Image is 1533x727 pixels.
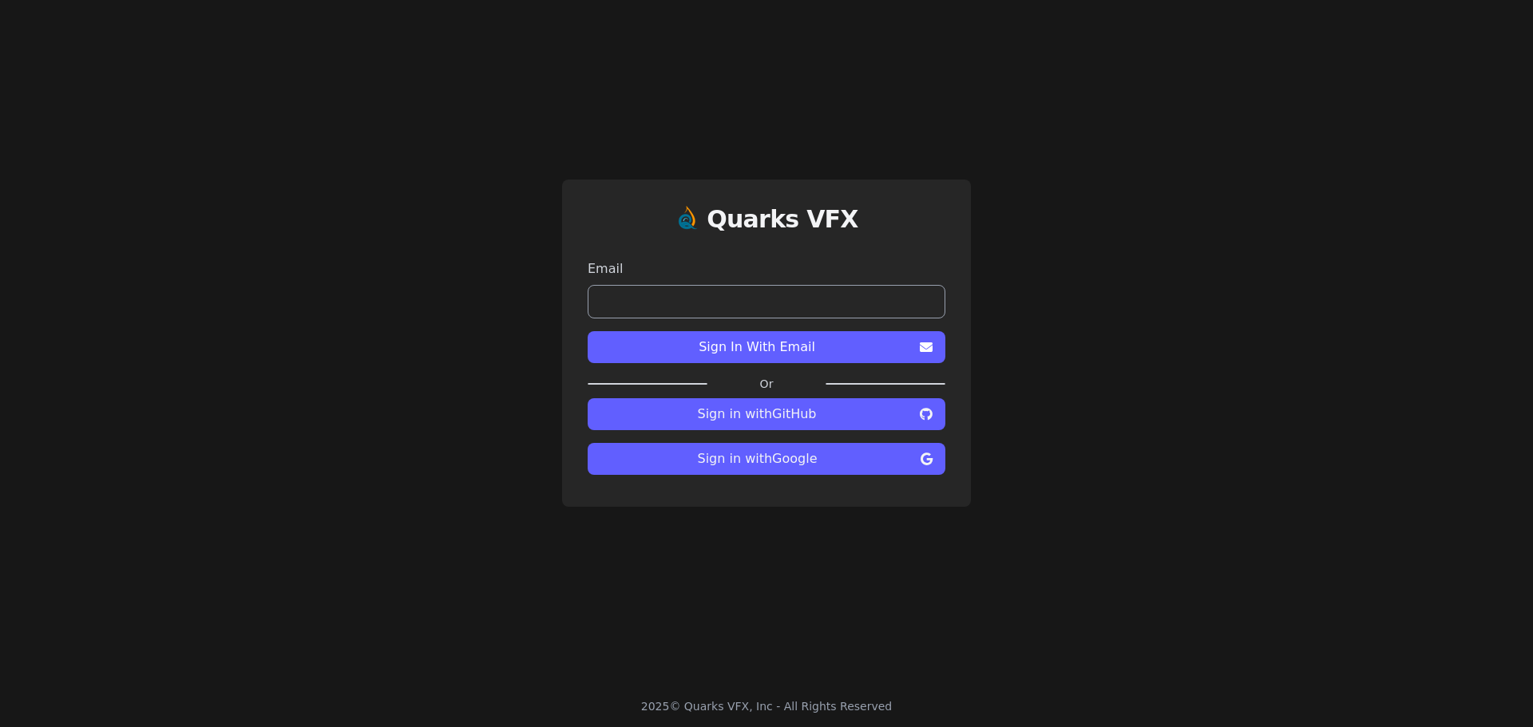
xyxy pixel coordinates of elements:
a: Quarks VFX [707,205,858,247]
div: 2025 © Quarks VFX, Inc - All Rights Reserved [641,698,893,714]
span: Sign in with GitHub [600,405,913,424]
label: Email [588,259,945,279]
span: Sign in with Google [600,449,914,468]
h1: Quarks VFX [707,205,858,234]
span: Sign In With Email [600,338,913,357]
label: Or [707,376,826,392]
button: Sign In With Email [588,331,945,363]
button: Sign in withGitHub [588,398,945,430]
button: Sign in withGoogle [588,443,945,475]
